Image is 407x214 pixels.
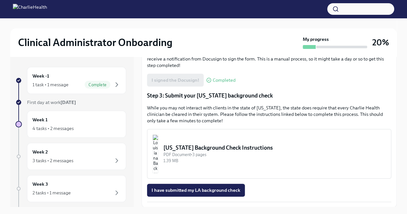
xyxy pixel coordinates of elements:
[15,99,126,106] a: First day at work[DATE]
[32,116,48,123] h6: Week 1
[15,143,126,170] a: Week 23 tasks • 2 messages
[15,175,126,202] a: Week 32 tasks • 1 message
[147,184,245,197] button: I have submitted my LA background check
[32,125,74,132] div: 4 tasks • 2 messages
[32,157,73,164] div: 3 tasks • 2 messages
[147,105,391,124] p: While you may not interact with clients in the state of [US_STATE], the state does require that e...
[15,111,126,138] a: Week 14 tasks • 2 messages
[163,152,386,158] div: PDF Document • 3 pages
[152,187,240,193] span: I have submitted my LA background check
[372,37,389,48] h3: 20%
[32,81,69,88] div: 1 task • 1 message
[163,144,386,152] div: [US_STATE] Background Check Instructions
[147,49,391,69] p: After you've submitted your disclosure, your Compliance Specialist will pay for your application....
[85,82,110,87] span: Complete
[60,99,76,105] strong: [DATE]
[27,99,76,105] span: First day at work
[153,135,158,173] img: Louisiana Background Check Instructions
[32,148,48,155] h6: Week 2
[213,78,236,83] span: Completed
[32,72,49,79] h6: Week -1
[15,67,126,94] a: Week -11 task • 1 messageComplete
[32,190,71,196] div: 2 tasks • 1 message
[18,36,172,49] h2: Clinical Administrator Onboarding
[32,181,48,188] h6: Week 3
[163,158,386,164] div: 1.39 MB
[147,129,391,179] button: [US_STATE] Background Check InstructionsPDF Document•3 pages1.39 MB
[147,92,391,99] p: Step 3: Submit your [US_STATE] background check
[13,4,47,14] img: CharlieHealth
[303,36,329,42] strong: My progress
